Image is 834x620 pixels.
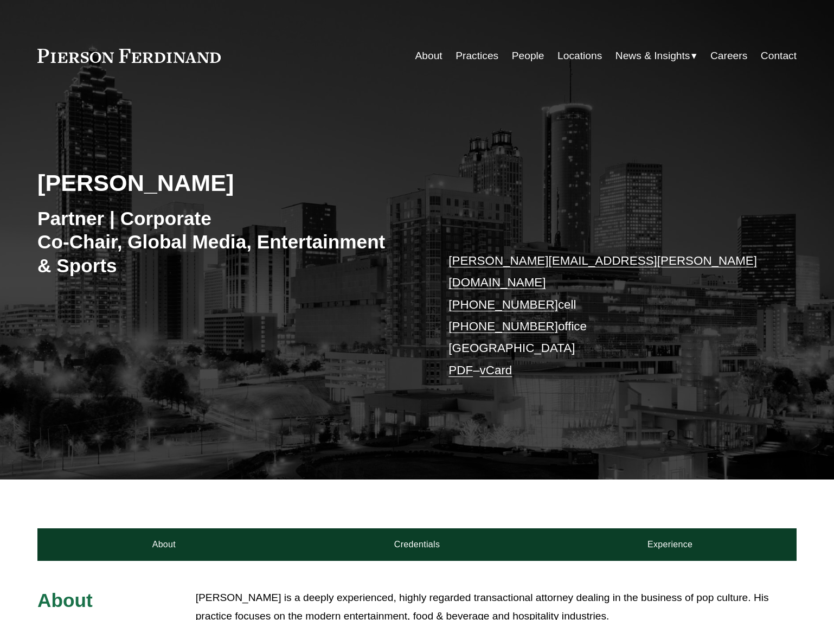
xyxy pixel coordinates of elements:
[37,528,291,561] a: About
[37,169,417,197] h2: [PERSON_NAME]
[615,47,690,66] span: News & Insights
[557,46,602,66] a: Locations
[448,363,473,377] a: PDF
[480,363,512,377] a: vCard
[415,46,442,66] a: About
[448,250,765,381] p: cell office [GEOGRAPHIC_DATA] –
[37,590,93,611] span: About
[448,319,558,333] a: [PHONE_NUMBER]
[543,528,797,561] a: Experience
[291,528,544,561] a: Credentials
[615,46,697,66] a: folder dropdown
[456,46,498,66] a: Practices
[448,298,558,311] a: [PHONE_NUMBER]
[710,46,747,66] a: Careers
[512,46,544,66] a: People
[761,46,797,66] a: Contact
[448,254,757,289] a: [PERSON_NAME][EMAIL_ADDRESS][PERSON_NAME][DOMAIN_NAME]
[37,207,386,278] h3: Partner | Corporate Co-Chair, Global Media, Entertainment & Sports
